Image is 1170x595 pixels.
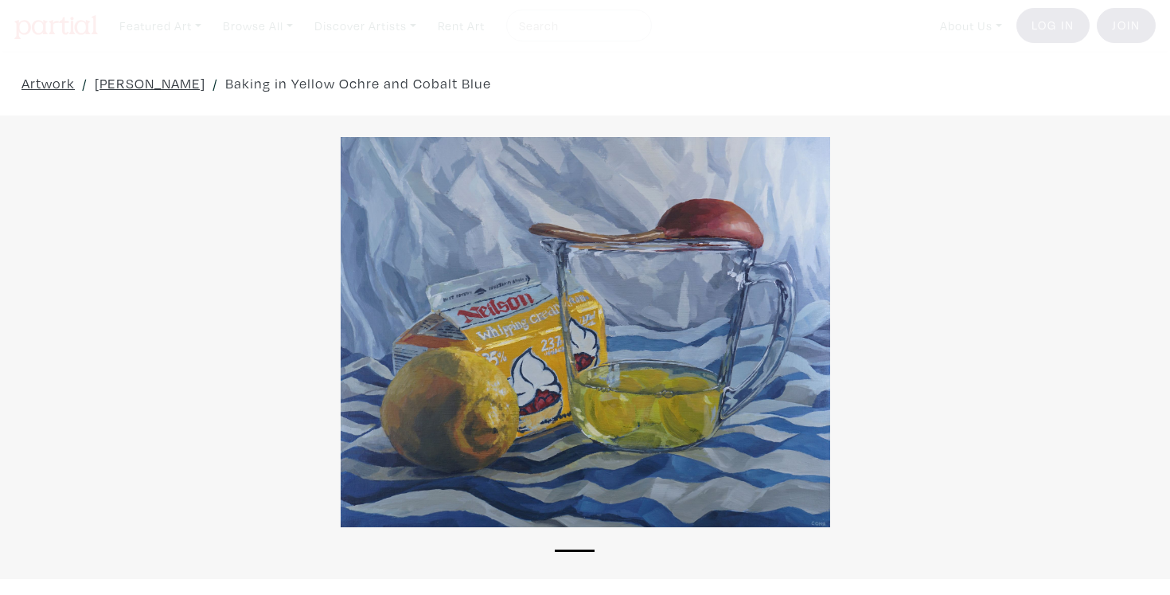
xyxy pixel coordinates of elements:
span: / [82,72,88,94]
a: Rent Art [431,10,492,42]
a: Log In [1016,8,1090,43]
a: Baking in Yellow Ochre and Cobalt Blue [225,72,491,94]
span: / [213,72,218,94]
a: [PERSON_NAME] [95,72,205,94]
button: 1 of 1 [555,550,595,552]
input: Search [517,16,637,36]
a: Join [1097,8,1156,43]
a: Artwork [21,72,75,94]
a: Featured Art [112,10,209,42]
a: Discover Artists [307,10,423,42]
a: About Us [933,10,1009,42]
a: Browse All [216,10,300,42]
